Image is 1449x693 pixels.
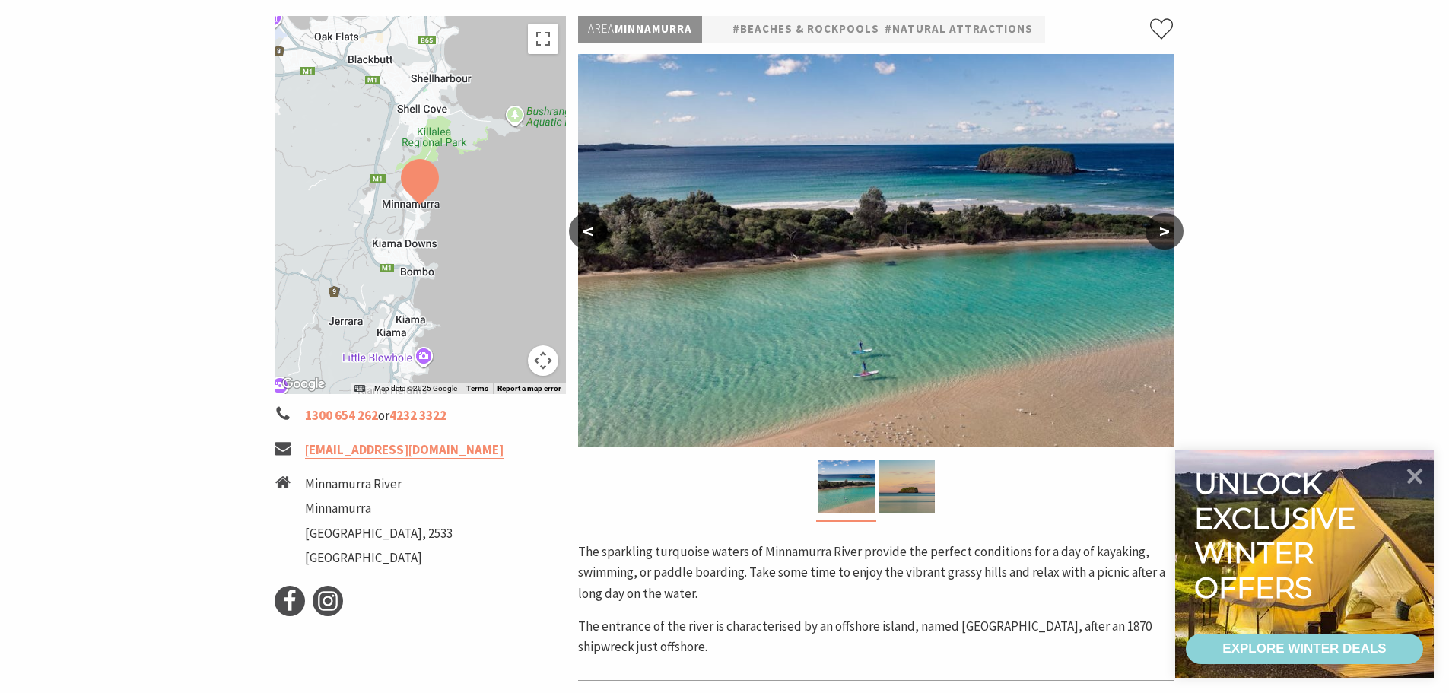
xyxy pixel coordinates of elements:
[885,20,1033,39] a: #Natural Attractions
[732,20,879,39] a: #Beaches & Rockpools
[497,384,561,393] a: Report a map error
[578,542,1174,604] p: The sparkling turquoise waters of Minnamurra River provide the perfect conditions for a day of ka...
[1146,213,1184,250] button: >
[879,460,935,513] img: Minnamurra River
[578,616,1174,657] p: The entrance of the river is characterised by an offshore island, named [GEOGRAPHIC_DATA], after ...
[1194,466,1362,605] div: Unlock exclusive winter offers
[588,21,615,36] span: Area
[354,383,365,394] button: Keyboard shortcuts
[818,460,875,513] img: SUP Minnamurra River
[1186,634,1423,664] a: EXPLORE WINTER DEALS
[466,384,488,393] a: Terms
[374,384,457,393] span: Map data ©2025 Google
[389,407,446,424] a: 4232 3322
[528,345,558,376] button: Map camera controls
[578,54,1174,447] img: SUP Minnamurra River
[278,374,329,394] a: Open this area in Google Maps (opens a new window)
[305,474,453,494] li: Minnamurra River
[305,407,378,424] a: 1300 654 262
[578,16,702,43] p: Minnamurra
[275,405,567,426] li: or
[528,24,558,54] button: Toggle fullscreen view
[1222,634,1386,664] div: EXPLORE WINTER DEALS
[305,498,453,519] li: Minnamurra
[305,548,453,568] li: [GEOGRAPHIC_DATA]
[305,441,504,459] a: [EMAIL_ADDRESS][DOMAIN_NAME]
[305,523,453,544] li: [GEOGRAPHIC_DATA], 2533
[569,213,607,250] button: <
[278,374,329,394] img: Google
